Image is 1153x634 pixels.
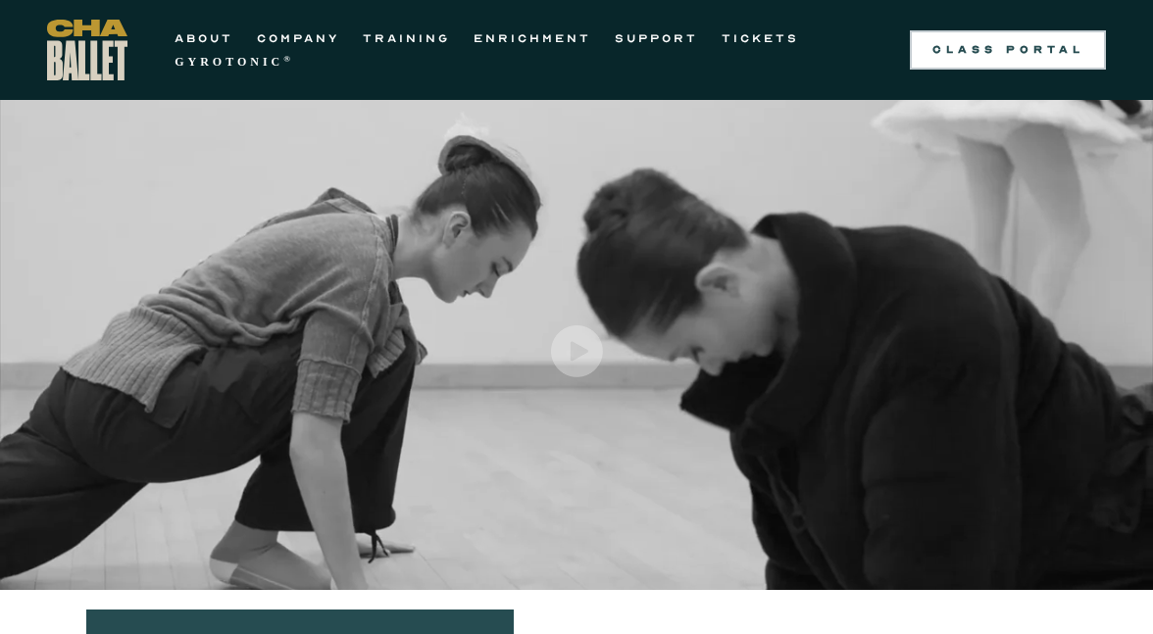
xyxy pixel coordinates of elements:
[257,26,339,50] a: COMPANY
[175,55,283,69] strong: GYROTONIC
[283,54,294,64] sup: ®
[175,26,233,50] a: ABOUT
[910,30,1106,70] a: Class Portal
[363,26,450,50] a: TRAINING
[474,26,591,50] a: ENRICHMENT
[47,20,127,80] a: home
[922,42,1094,58] div: Class Portal
[722,26,799,50] a: TICKETS
[175,50,294,73] a: GYROTONIC®
[615,26,698,50] a: SUPPORT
